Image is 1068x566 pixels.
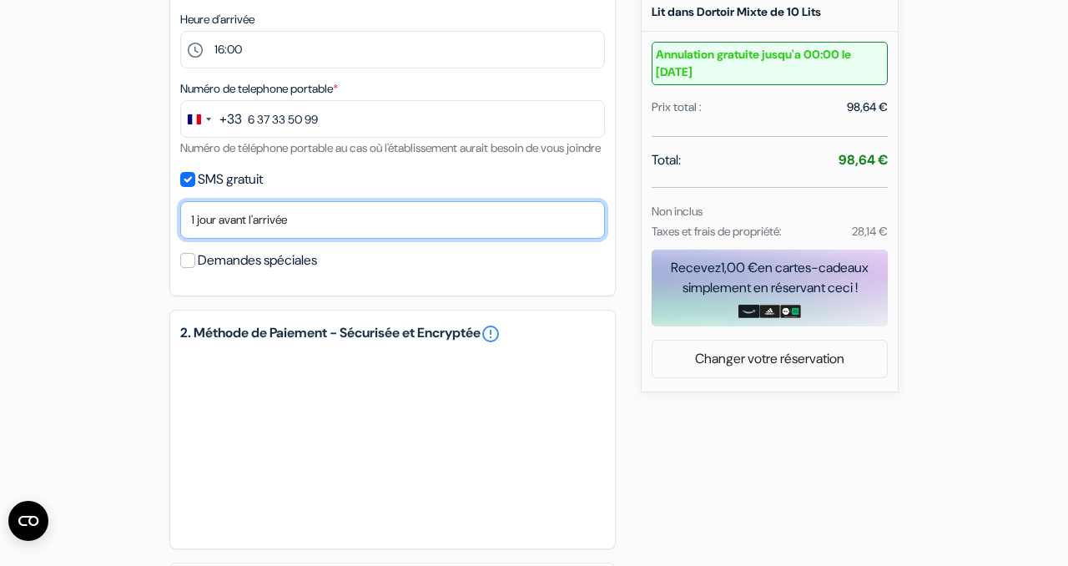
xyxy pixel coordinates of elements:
small: Non inclus [652,204,703,219]
small: Numéro de téléphone portable au cas où l'établissement aurait besoin de vous joindre [180,140,601,155]
small: Taxes et frais de propriété: [652,224,782,239]
span: 1,00 € [721,259,758,276]
b: Lit dans Dortoir Mixte de 10 Lits [652,4,821,19]
img: amazon-card-no-text.png [738,305,759,318]
img: uber-uber-eats-card.png [780,305,801,318]
h5: 2. Méthode de Paiement - Sécurisée et Encryptée [180,324,605,344]
iframe: Cadre de saisie sécurisé pour le paiement [177,347,608,538]
button: Ouvrir le widget CMP [8,501,48,541]
small: 28,14 € [852,224,888,239]
label: SMS gratuit [198,168,263,191]
div: Recevez en cartes-cadeaux simplement en réservant ceci ! [652,258,888,298]
label: Demandes spéciales [198,249,317,272]
span: Total: [652,150,681,170]
label: Heure d'arrivée [180,11,254,28]
small: Annulation gratuite jusqu'a 00:00 le [DATE] [652,42,888,85]
div: Prix total : [652,99,702,116]
a: error_outline [481,324,501,344]
input: 6 12 34 56 78 [180,100,605,138]
div: +33 [219,109,242,129]
div: 98,64 € [847,99,888,116]
label: Numéro de telephone portable [180,80,338,98]
a: Changer votre réservation [652,343,887,375]
strong: 98,64 € [839,151,888,169]
img: adidas-card.png [759,305,780,318]
button: Change country, selected France (+33) [181,101,242,137]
